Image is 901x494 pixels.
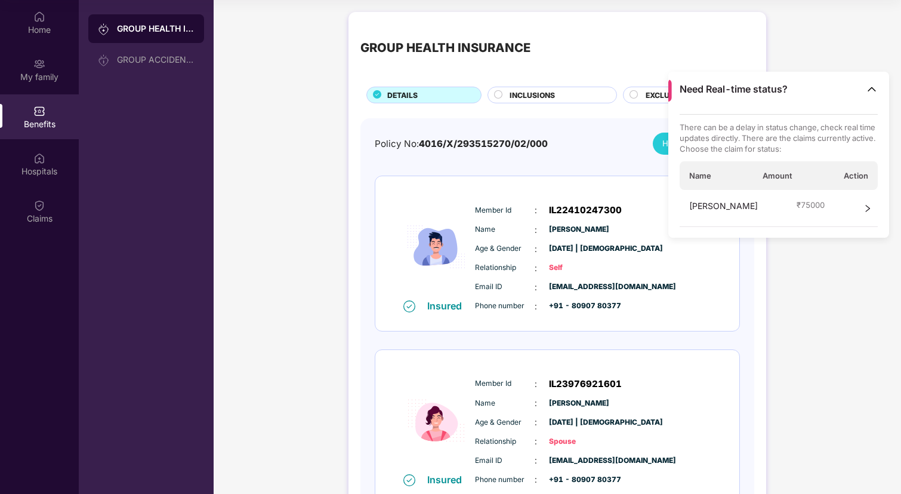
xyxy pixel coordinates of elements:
[475,474,535,486] span: Phone number
[117,23,195,35] div: GROUP HEALTH INSURANCE
[375,137,548,151] div: Policy No:
[549,203,622,217] span: IL22410247300
[403,300,415,312] img: svg+xml;base64,PHN2ZyB4bWxucz0iaHR0cDovL3d3dy53My5vcmcvMjAwMC9zdmciIHdpZHRoPSIxNiIgaGVpZ2h0PSIxNi...
[549,224,609,235] span: [PERSON_NAME]
[117,55,195,65] div: GROUP ACCIDENTAL INSURANCE
[662,137,706,150] span: Health Card
[549,474,609,486] span: +91 - 80907 80377
[535,454,537,467] span: :
[549,300,609,312] span: +91 - 80907 80377
[427,300,469,312] div: Insured
[475,378,535,389] span: Member Id
[549,417,609,428] span: [DATE] | [DEMOGRAPHIC_DATA]
[475,281,535,293] span: Email ID
[549,455,609,467] span: [EMAIL_ADDRESS][DOMAIN_NAME]
[419,138,548,149] span: 4016/X/293515270/02/000
[689,200,758,217] span: [PERSON_NAME]
[33,105,45,117] img: svg+xml;base64,PHN2ZyBpZD0iQmVuZWZpdHMiIHhtbG5zPSJodHRwOi8vd3d3LnczLm9yZy8yMDAwL3N2ZyIgd2lkdGg9Ij...
[535,204,537,217] span: :
[549,398,609,409] span: [PERSON_NAME]
[549,262,609,274] span: Self
[680,83,788,96] span: Need Real-time status?
[535,243,537,256] span: :
[33,200,45,211] img: svg+xml;base64,PHN2ZyBpZD0iQ2xhaW0iIHhtbG5zPSJodHRwOi8vd3d3LnczLm9yZy8yMDAwL3N2ZyIgd2lkdGg9IjIwIi...
[680,122,878,154] p: There can be a delay in status change, check real time updates directly. There are the claims cur...
[535,473,537,486] span: :
[98,54,110,66] img: svg+xml;base64,PHN2ZyB3aWR0aD0iMjAiIGhlaWdodD0iMjAiIHZpZXdCb3g9IjAgMCAyMCAyMCIgZmlsbD0ibm9uZSIgeG...
[475,224,535,235] span: Name
[535,281,537,294] span: :
[427,474,469,486] div: Insured
[360,38,530,57] div: GROUP HEALTH INSURANCE
[400,368,472,473] img: icon
[475,455,535,467] span: Email ID
[689,170,711,181] span: Name
[535,416,537,429] span: :
[475,300,535,312] span: Phone number
[33,11,45,23] img: svg+xml;base64,PHN2ZyBpZD0iSG9tZSIgeG1sbnM9Imh0dHA6Ly93d3cudzMub3JnLzIwMDAvc3ZnIiB3aWR0aD0iMjAiIG...
[646,90,692,101] span: EXCLUSIONS
[549,436,609,447] span: Spouse
[475,205,535,216] span: Member Id
[403,474,415,486] img: svg+xml;base64,PHN2ZyB4bWxucz0iaHR0cDovL3d3dy53My5vcmcvMjAwMC9zdmciIHdpZHRoPSIxNiIgaGVpZ2h0PSIxNi...
[535,223,537,237] span: :
[549,281,609,293] span: [EMAIL_ADDRESS][DOMAIN_NAME]
[475,398,535,409] span: Name
[863,200,872,217] span: right
[535,397,537,410] span: :
[535,435,537,448] span: :
[535,262,537,275] span: :
[475,417,535,428] span: Age & Gender
[475,436,535,447] span: Relationship
[387,90,418,101] span: DETAILS
[535,300,537,313] span: :
[33,58,45,70] img: svg+xml;base64,PHN2ZyB3aWR0aD0iMjAiIGhlaWdodD0iMjAiIHZpZXdCb3g9IjAgMCAyMCAyMCIgZmlsbD0ibm9uZSIgeG...
[33,152,45,164] img: svg+xml;base64,PHN2ZyBpZD0iSG9zcGl0YWxzIiB4bWxucz0iaHR0cDovL3d3dy53My5vcmcvMjAwMC9zdmciIHdpZHRoPS...
[475,243,535,254] span: Age & Gender
[549,243,609,254] span: [DATE] | [DEMOGRAPHIC_DATA]
[763,170,792,181] span: Amount
[400,194,472,299] img: icon
[653,133,740,155] button: Health Card
[549,377,622,391] span: IL23976921601
[98,23,110,35] img: svg+xml;base64,PHN2ZyB3aWR0aD0iMjAiIGhlaWdodD0iMjAiIHZpZXdCb3g9IjAgMCAyMCAyMCIgZmlsbD0ibm9uZSIgeG...
[797,200,825,210] span: ₹ 75000
[475,262,535,274] span: Relationship
[844,170,868,181] span: Action
[535,378,537,391] span: :
[510,90,555,101] span: INCLUSIONS
[866,83,878,95] img: Toggle Icon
